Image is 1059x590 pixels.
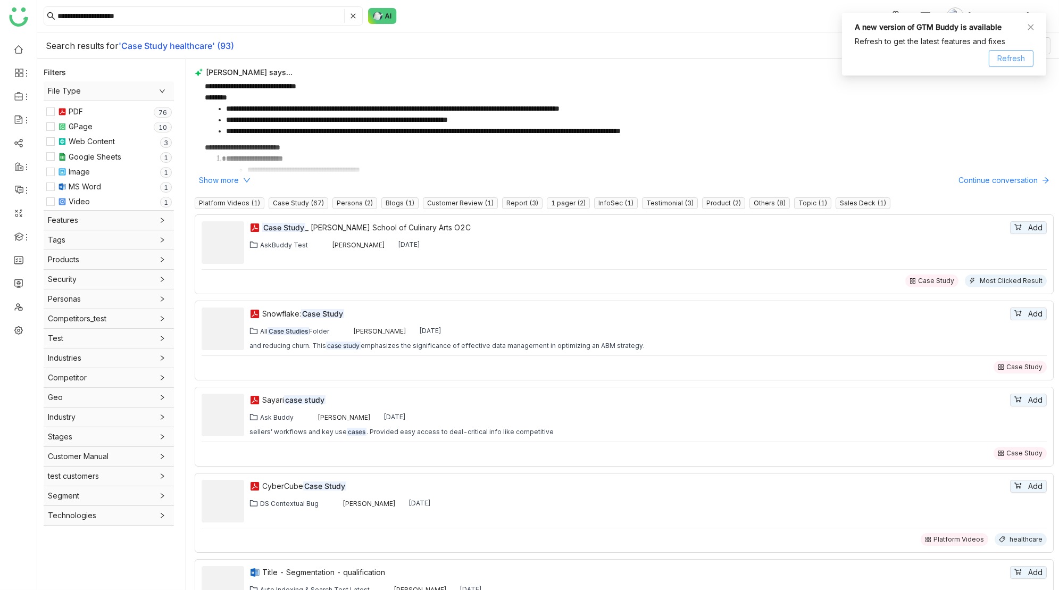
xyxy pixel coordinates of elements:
div: [PERSON_NAME] [318,413,371,421]
div: DS Contextual Bug [260,500,319,508]
p: 7 [159,107,163,118]
span: Add [1028,567,1043,578]
p: 6 [163,107,167,118]
div: PDF [69,106,83,118]
nz-tag: Testimonial (3) [642,197,698,209]
em: cases [347,428,366,436]
span: test customers [48,470,170,482]
p: 1 [159,122,163,133]
img: paper.svg [58,122,66,131]
div: [PERSON_NAME] says... [195,68,1054,77]
div: Test [44,329,174,348]
img: buddy-says [195,68,203,77]
span: Geo [48,392,170,403]
div: sellers’ workflows and key use . Provided easy access to deal-critical info like competitive [249,428,554,436]
button: Continue conversation [954,174,1054,187]
span: Competitors_test [48,313,170,325]
span: Add [1028,308,1043,320]
span: Segment [48,490,170,502]
div: Refresh to get the latest features and fixes [855,36,1005,47]
div: Competitor [44,368,174,387]
button: Add [1010,308,1047,320]
nz-tag: Case Study (67) [269,197,328,209]
img: 61307121755ca5673e314e4d [306,413,315,421]
img: mp4.svg [58,197,66,206]
img: pdf.svg [58,107,66,116]
span: Industry [48,411,170,423]
div: Case Study [1006,449,1043,458]
div: Ask Buddy [260,413,294,421]
div: Stages [44,427,174,446]
img: logo [9,7,28,27]
span: Competitor [48,372,170,384]
nz-tag: Customer Review (1) [423,197,498,209]
span: File Type [48,85,170,97]
div: GPage [69,121,93,132]
div: [PERSON_NAME] [343,500,396,508]
button: Refresh [989,50,1033,67]
nz-badge-sup: 10 [154,122,172,132]
div: Web Content [69,136,115,147]
p: 3 [164,138,168,148]
div: Customer Manual [44,447,174,466]
div: Filters [44,67,66,78]
div: Security [44,270,174,289]
nz-tag: Platform Videos (1) [195,197,264,209]
nz-tag: Topic (1) [794,197,831,209]
div: MS Word [69,181,101,193]
nz-tag: Sales Deck (1) [836,197,890,209]
nz-badge-sup: 76 [154,107,172,118]
div: Geo [44,388,174,407]
button: Show more [195,174,255,187]
div: Case Study [918,277,954,285]
img: Case Study_ Auguste Escoffier School of Culinary Arts O2C [202,221,244,285]
nz-tag: Others (8) [749,197,790,209]
p: 1 [164,197,168,208]
span: Add [1028,394,1043,406]
em: case study [326,342,361,350]
div: Industries [44,348,174,368]
button: Add [1010,480,1047,493]
nz-tag: Product (2) [702,197,745,209]
nz-tag: Report (3) [502,197,543,209]
img: docx.svg [249,567,260,578]
div: healthcare [1010,535,1043,544]
div: Competitors_test [44,309,174,328]
div: Platform Videos [933,535,984,544]
em: Case Study [301,309,344,318]
div: [DATE] [398,240,420,249]
div: _ [PERSON_NAME] School of Culinary Arts O2C [262,222,1008,234]
span: Refresh [997,53,1025,64]
span: Features [48,214,170,226]
nz-tag: 1 pager (2) [547,197,590,209]
div: Title - Segmentation - qualification [262,567,1008,578]
span: Continue conversation [958,174,1038,186]
span: Search results for [46,40,119,51]
div: Products [44,250,174,269]
span: Add [1028,222,1043,234]
div: Technologies [44,506,174,525]
a: CyberCubeCase Study [262,480,1008,492]
nz-tag: Blogs (1) [381,197,419,209]
button: Add [1010,566,1047,579]
div: Tags [44,230,174,250]
nz-badge-sup: 1 [160,182,172,193]
span: Security [48,273,170,285]
img: 619b7b4f13e9234403e7079e [342,327,351,335]
span: Test [48,333,170,344]
nz-badge-sup: 1 [160,197,172,207]
p: 1 [164,182,168,193]
img: g-xls.svg [58,153,66,161]
div: Video [69,196,90,207]
div: [PERSON_NAME] [353,327,406,335]
span: Stages [48,431,170,443]
span: Industries [48,352,170,364]
div: A new version of GTM Buddy is available [855,21,1002,33]
img: ask-buddy-normal.svg [368,8,397,24]
div: [PERSON_NAME] [332,241,385,249]
span: Tags [48,234,170,246]
img: 619b7b4f13e9234403e7079e [321,240,329,249]
span: [PERSON_NAME] [968,10,1029,22]
img: pdf.svg [249,222,260,233]
nz-tag: InfoSec (1) [594,197,638,209]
